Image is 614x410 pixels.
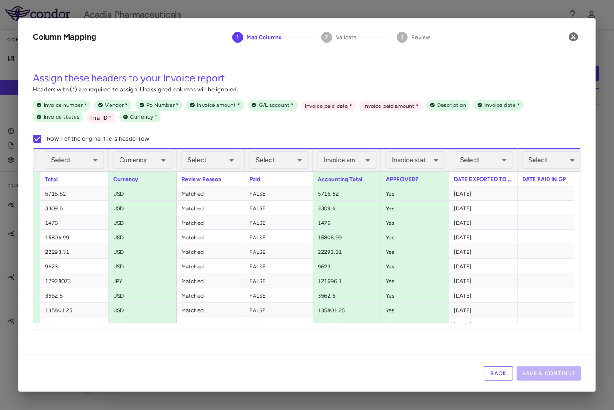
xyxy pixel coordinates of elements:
div: [DATE] [449,244,518,258]
div: 1476 [40,215,109,229]
div: [DATE] [449,230,518,244]
span: Select [188,156,207,164]
div: USD [109,201,177,215]
div: [DATE] [449,201,518,215]
span: Trial ID * [87,114,115,122]
span: Map Columns [247,33,282,41]
div: Yes [381,317,449,331]
div: 9623 [40,259,109,273]
div: Yes [381,273,449,288]
div: Matched [177,201,245,215]
div: 135801.25 [313,303,381,317]
div: 121696.1 [313,273,381,288]
div: Matched [177,215,245,229]
div: FALSE [245,186,313,200]
div: Invoice amount [318,151,377,169]
div: Yes [381,230,449,244]
div: [DATE] [449,273,518,288]
span: Invoice paid date * [301,102,356,110]
span: Currency * [126,113,161,121]
span: Vendor * [101,101,131,109]
div: Matched [177,244,245,258]
div: [DATE] [449,303,518,317]
div: FALSE [245,303,313,317]
span: G/L account * [255,101,298,109]
div: Currency [113,151,172,169]
span: Select [529,156,548,164]
div: Matched [177,186,245,200]
div: USD [109,288,177,302]
div: Yes [381,259,449,273]
p: Headers with (*) are required to assign. Unassigned columns will be ignored. [33,86,581,94]
div: 3309.6 [313,201,381,215]
div: 5716.52 [313,186,381,200]
div: 5716.52 [40,186,109,200]
span: Invoice status [40,113,83,121]
div: 3562.5 [313,288,381,302]
div: USD [109,317,177,331]
div: 22293.31 [40,244,109,258]
div: [DATE] [449,259,518,273]
span: Po Number * [143,101,183,109]
button: Map Columns [225,21,289,54]
span: Invoice amount * [193,101,244,109]
div: DATE EXPORTED TO GP [449,172,518,186]
div: Matched [177,303,245,317]
div: USD [109,303,177,317]
div: Matched [177,288,245,302]
div: Yes [381,201,449,215]
div: USD [109,244,177,258]
div: 59019.21 [40,317,109,331]
div: DATE PAID IN GP [518,172,586,186]
span: Select [460,156,479,164]
div: [DATE] [449,317,518,331]
div: 22293.31 [313,244,381,258]
p: Row 1 of the original file is header row [47,135,149,143]
div: Review Reason [177,172,245,186]
div: USD [109,259,177,273]
button: Back [484,366,513,381]
div: Matched [177,317,245,331]
div: Column Mapping [33,31,96,43]
div: 17928073 [40,273,109,288]
div: 15806.99 [313,230,381,244]
div: [DATE] [449,186,518,200]
div: FALSE [245,288,313,302]
div: Total [40,172,109,186]
div: [DATE] [449,215,518,229]
div: 1476 [313,215,381,229]
div: 3562.5 [40,288,109,302]
div: FALSE [245,259,313,273]
div: USD [109,186,177,200]
div: Matched [177,273,245,288]
div: 135801.25 [40,303,109,317]
div: Matched [177,259,245,273]
span: Invoice date * [481,101,524,109]
div: APPROVED? [381,172,449,186]
div: FALSE [245,230,313,244]
div: Currency [109,172,177,186]
span: Select [256,156,275,164]
span: Invoice number * [40,101,90,109]
div: 15806.99 [40,230,109,244]
div: JPY [109,273,177,288]
h5: Assign these headers to your Invoice report [33,71,581,86]
span: Select [51,156,70,164]
div: Invoice status [386,151,445,169]
div: FALSE [245,215,313,229]
div: Paid [245,172,313,186]
div: USD [109,230,177,244]
div: 9623 [313,259,381,273]
div: Yes [381,215,449,229]
div: FALSE [245,244,313,258]
span: Description [434,101,470,109]
div: Yes [381,244,449,258]
div: Yes [381,288,449,302]
div: [DATE] [449,288,518,302]
div: FALSE [245,201,313,215]
div: FALSE [245,273,313,288]
div: Accounting Total [313,172,381,186]
div: Yes [381,186,449,200]
text: 1 [236,34,239,40]
div: FALSE [245,317,313,331]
